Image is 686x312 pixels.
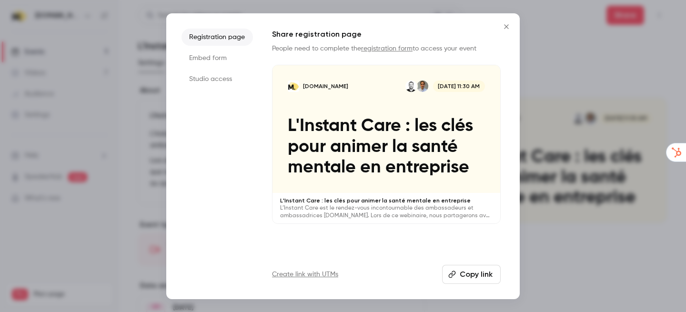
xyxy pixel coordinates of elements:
p: L'Instant Care : les clés pour animer la santé mentale en entreprise [280,197,493,204]
p: [DOMAIN_NAME] [303,82,348,90]
h1: Share registration page [272,29,501,40]
p: People need to complete the to access your event [272,44,501,53]
a: Create link with UTMs [272,270,338,279]
img: Hugo Viguier [417,81,428,92]
button: Copy link [442,265,501,284]
img: Emile Garnier [405,81,417,92]
p: L'Instant Care : les clés pour animer la santé mentale en entreprise [288,116,485,178]
span: [DATE] 11:30 AM [433,81,485,92]
li: Registration page [182,29,253,46]
img: L'Instant Care : les clés pour animer la santé mentale en entreprise [288,81,299,92]
a: L'Instant Care : les clés pour animer la santé mentale en entreprise[DOMAIN_NAME]Hugo ViguierEmil... [272,65,501,224]
li: Embed form [182,50,253,67]
a: registration form [361,45,413,52]
p: L’Instant Care est le rendez-vous incontournable des ambassadeurs et ambassadrices [DOMAIN_NAME].... [280,204,493,220]
li: Studio access [182,70,253,88]
button: Close [497,17,516,36]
